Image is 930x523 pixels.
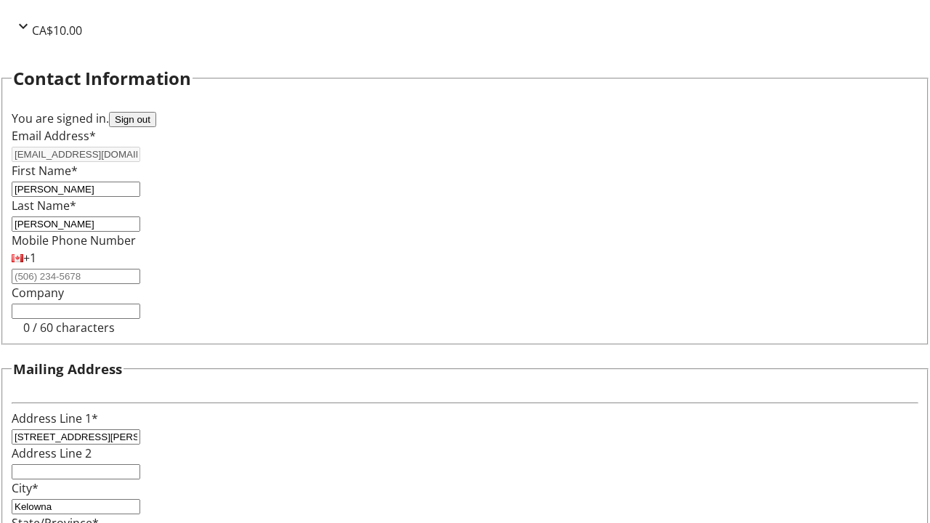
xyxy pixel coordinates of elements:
[12,269,140,284] input: (506) 234-5678
[12,232,136,248] label: Mobile Phone Number
[12,429,140,445] input: Address
[13,359,122,379] h3: Mailing Address
[12,410,98,426] label: Address Line 1*
[12,110,918,127] div: You are signed in.
[12,198,76,214] label: Last Name*
[12,499,140,514] input: City
[12,285,64,301] label: Company
[32,23,82,38] span: CA$10.00
[12,128,96,144] label: Email Address*
[12,445,92,461] label: Address Line 2
[12,163,78,179] label: First Name*
[109,112,156,127] button: Sign out
[13,65,191,92] h2: Contact Information
[12,480,39,496] label: City*
[23,320,115,336] tr-character-limit: 0 / 60 characters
